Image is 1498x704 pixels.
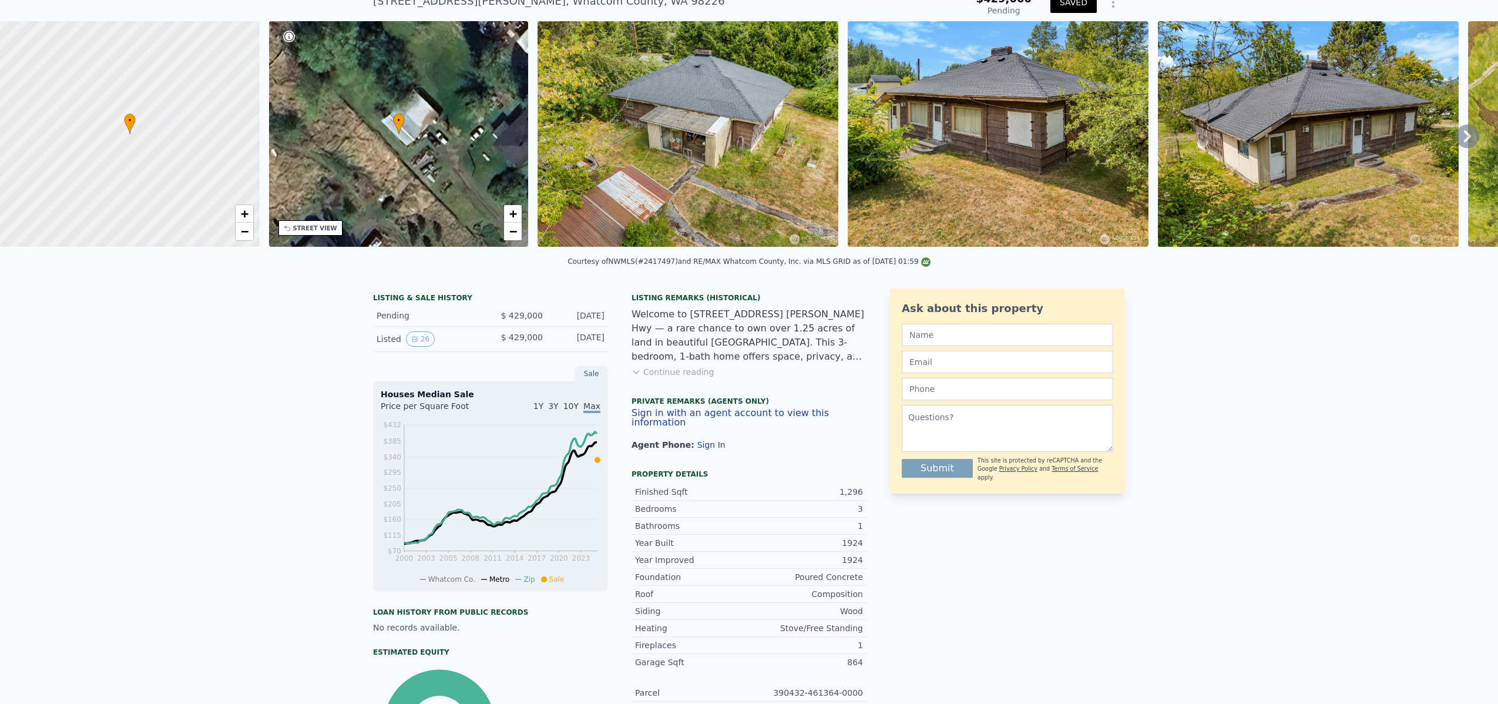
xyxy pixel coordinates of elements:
[749,571,863,583] div: Poured Concrete
[373,622,608,633] div: No records available.
[563,401,579,411] span: 10Y
[632,307,866,364] div: Welcome to [STREET_ADDRESS] [PERSON_NAME] Hwy — a rare chance to own over 1.25 acres of land in b...
[393,115,405,126] span: •
[635,656,749,668] div: Garage Sqft
[381,388,600,400] div: Houses Median Sale
[749,639,863,651] div: 1
[848,21,1148,247] img: Sale: 167382578 Parcel: 102678611
[504,205,522,223] a: Zoom in
[572,554,590,562] tspan: 2023
[509,206,517,221] span: +
[575,366,608,381] div: Sale
[902,324,1113,346] input: Name
[383,500,401,508] tspan: $205
[902,300,1113,317] div: Ask about this property
[635,605,749,617] div: Siding
[999,465,1037,472] a: Privacy Policy
[377,310,481,321] div: Pending
[1052,465,1098,472] a: Terms of Service
[749,687,863,699] div: 390432-461364-0000
[921,257,931,267] img: NWMLS Logo
[632,293,866,303] div: Listing Remarks (Historical)
[236,223,253,240] a: Zoom out
[902,378,1113,400] input: Phone
[383,437,401,445] tspan: $385
[533,401,543,411] span: 1Y
[383,531,401,539] tspan: $115
[552,331,604,347] div: [DATE]
[749,486,863,498] div: 1,296
[395,554,414,562] tspan: 2000
[978,457,1113,482] div: This site is protected by reCAPTCHA and the Google and apply.
[383,453,401,461] tspan: $340
[632,397,866,408] div: Private Remarks (Agents Only)
[567,257,930,266] div: Courtesy of NWMLS (#2417497) and RE/MAX Whatcom County, Inc. via MLS GRID as of [DATE] 01:59
[236,205,253,223] a: Zoom in
[552,310,604,321] div: [DATE]
[528,554,546,562] tspan: 2017
[501,333,543,342] span: $ 429,000
[428,575,475,584] span: Whatcom Co.
[383,515,401,524] tspan: $160
[548,401,558,411] span: 3Y
[749,520,863,532] div: 1
[417,554,435,562] tspan: 2003
[632,470,866,479] div: Property details
[462,554,480,562] tspan: 2008
[523,575,535,584] span: Zip
[632,408,866,427] button: Sign in with an agent account to view this information
[976,5,1032,16] div: Pending
[635,520,749,532] div: Bathrooms
[373,608,608,617] div: Loan history from public records
[393,113,405,134] div: •
[550,554,568,562] tspan: 2020
[632,366,714,378] button: Continue reading
[383,484,401,492] tspan: $250
[902,351,1113,373] input: Email
[635,537,749,549] div: Year Built
[697,440,726,450] button: Sign In
[373,648,608,657] div: Estimated Equity
[504,223,522,240] a: Zoom out
[538,21,838,247] img: Sale: 167382578 Parcel: 102678611
[635,503,749,515] div: Bedrooms
[902,459,973,478] button: Submit
[406,331,435,347] button: View historical data
[489,575,509,584] span: Metro
[124,115,136,126] span: •
[635,588,749,600] div: Roof
[749,537,863,549] div: 1924
[749,503,863,515] div: 3
[509,224,517,239] span: −
[749,605,863,617] div: Wood
[483,554,502,562] tspan: 2011
[635,687,749,699] div: Parcel
[240,206,248,221] span: +
[635,486,749,498] div: Finished Sqft
[373,293,608,305] div: LISTING & SALE HISTORY
[635,639,749,651] div: Fireplaces
[749,622,863,634] div: Stove/Free Standing
[124,113,136,134] div: •
[506,554,524,562] tspan: 2014
[377,331,481,347] div: Listed
[501,311,543,320] span: $ 429,000
[583,401,600,413] span: Max
[749,656,863,668] div: 864
[1158,21,1459,247] img: Sale: 167382578 Parcel: 102678611
[439,554,458,562] tspan: 2005
[293,224,337,233] div: STREET VIEW
[383,421,401,429] tspan: $432
[240,224,248,239] span: −
[381,400,491,419] div: Price per Square Foot
[635,554,749,566] div: Year Improved
[549,575,565,584] span: Sale
[749,554,863,566] div: 1924
[388,547,401,555] tspan: $70
[749,588,863,600] div: Composition
[632,440,697,450] span: Agent Phone:
[383,468,401,477] tspan: $295
[635,571,749,583] div: Foundation
[635,622,749,634] div: Heating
